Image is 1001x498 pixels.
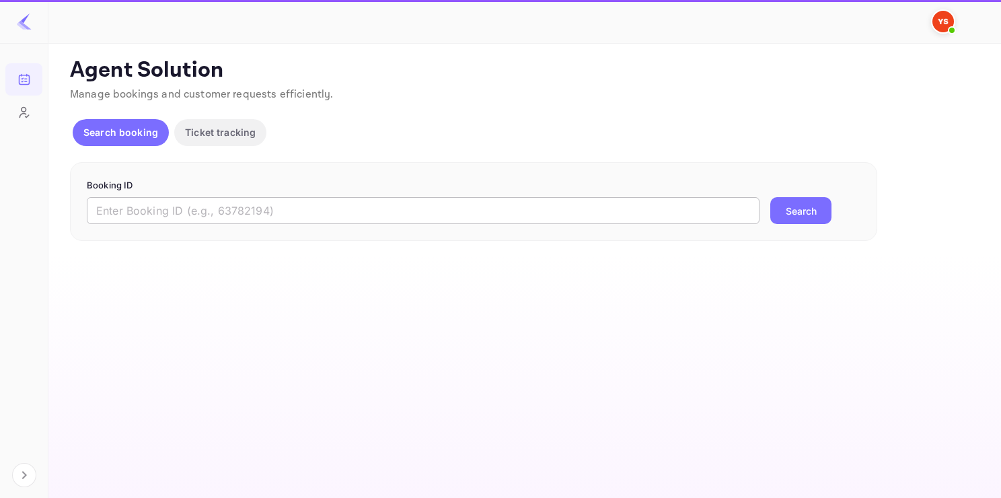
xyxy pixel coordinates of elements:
[185,125,256,139] p: Ticket tracking
[83,125,158,139] p: Search booking
[70,57,977,84] p: Agent Solution
[5,63,42,94] a: Bookings
[12,463,36,487] button: Expand navigation
[932,11,954,32] img: Yandex Support
[87,197,759,224] input: Enter Booking ID (e.g., 63782194)
[5,96,42,127] a: Customers
[16,13,32,30] img: LiteAPI
[770,197,831,224] button: Search
[70,87,334,102] span: Manage bookings and customer requests efficiently.
[87,179,860,192] p: Booking ID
